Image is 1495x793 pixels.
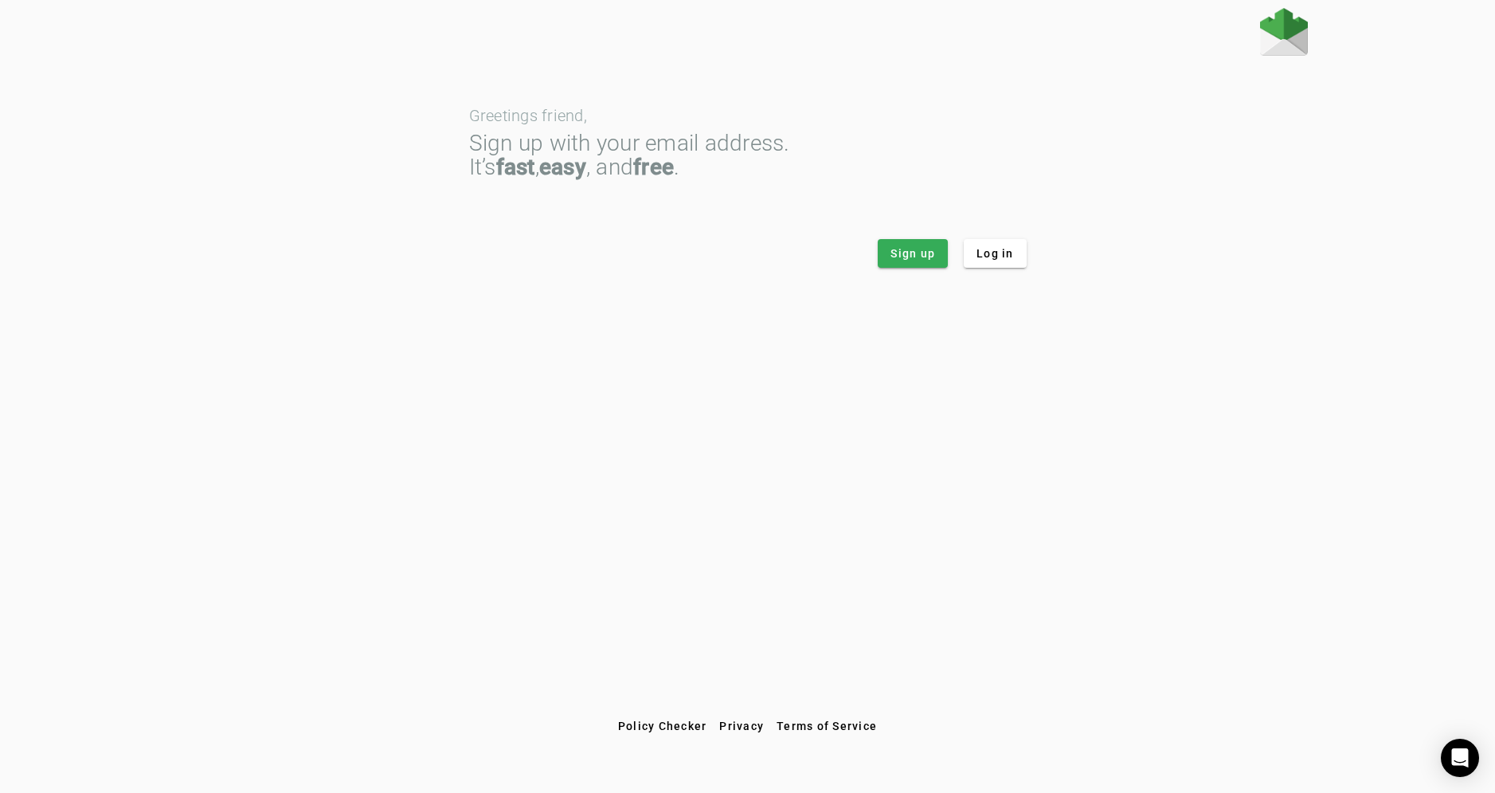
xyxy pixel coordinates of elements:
[612,712,714,740] button: Policy Checker
[539,154,586,180] strong: easy
[496,154,535,180] strong: fast
[976,245,1014,261] span: Log in
[890,245,935,261] span: Sign up
[777,720,877,732] span: Terms of Service
[713,712,770,740] button: Privacy
[633,154,674,180] strong: free
[618,720,707,732] span: Policy Checker
[770,712,883,740] button: Terms of Service
[1260,8,1308,56] img: Fraudmarc Logo
[719,720,764,732] span: Privacy
[878,239,948,268] button: Sign up
[1441,739,1479,777] div: Open Intercom Messenger
[964,239,1027,268] button: Log in
[469,132,1027,179] div: Sign up with your email address. It’s , , and .
[469,108,1027,124] div: Greetings friend,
